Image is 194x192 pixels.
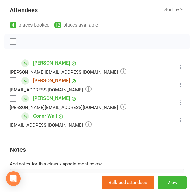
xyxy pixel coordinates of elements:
div: [EMAIL_ADDRESS][DOMAIN_NAME] [10,121,92,129]
button: Bulk add attendees [102,176,154,189]
div: places available [54,21,98,29]
div: Open Intercom Messenger [6,171,21,186]
a: [PERSON_NAME] [33,94,70,103]
div: Sort by [164,6,184,14]
a: Conor Wall [33,111,57,121]
div: Attendees [10,6,38,14]
a: [PERSON_NAME] [33,76,70,86]
div: [PERSON_NAME][EMAIL_ADDRESS][DOMAIN_NAME] [10,103,126,111]
div: [EMAIL_ADDRESS][DOMAIN_NAME] [10,86,92,94]
div: places booked [10,21,50,29]
div: 4 [10,22,16,28]
div: Notes [10,145,26,154]
div: 12 [54,22,61,28]
button: View [158,176,187,189]
div: Add notes for this class / appointment below [10,160,184,168]
div: [PERSON_NAME][EMAIL_ADDRESS][DOMAIN_NAME] [10,68,126,76]
a: [PERSON_NAME] [33,58,70,68]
